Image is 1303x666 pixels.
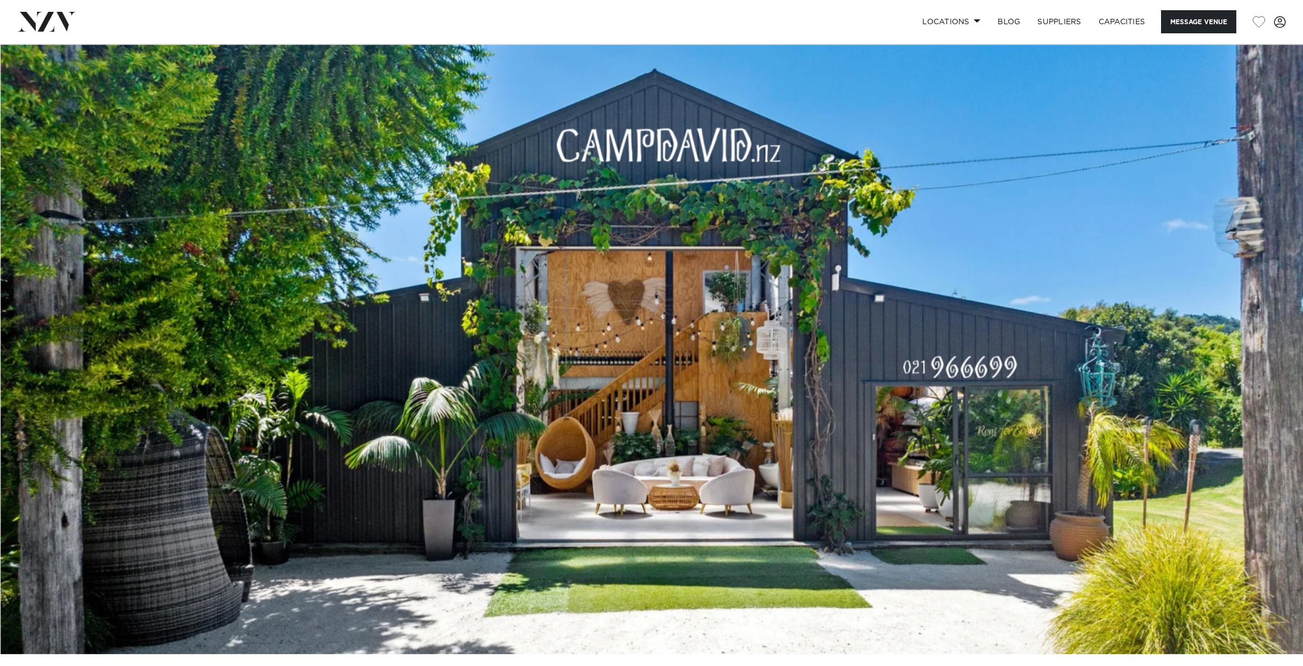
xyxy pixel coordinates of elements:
a: SUPPLIERS [1029,10,1090,33]
a: Locations [914,10,989,33]
img: nzv-logo.png [17,12,76,31]
a: Capacities [1090,10,1154,33]
button: Message Venue [1161,10,1236,33]
a: BLOG [989,10,1029,33]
